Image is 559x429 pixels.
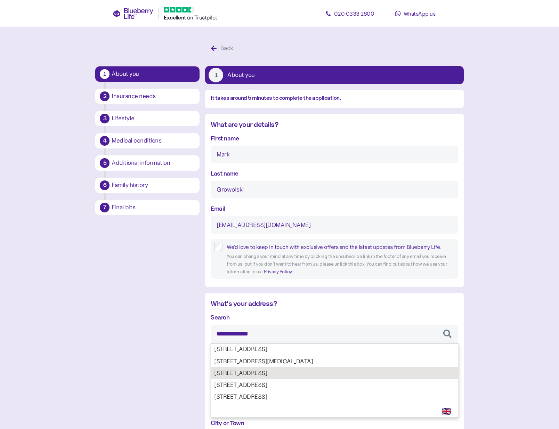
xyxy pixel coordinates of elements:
[112,115,195,122] div: Lifestyle
[211,355,457,367] li: 38 Sheephouse Road, Maidenhead, SL6
[112,138,195,144] div: Medical conditions
[227,253,454,275] div: You can change your mind at any time by clicking the unsubscribe link in the footer of any email ...
[211,133,239,143] label: First name
[205,41,241,56] button: Back
[95,200,200,215] button: 7Final bits
[227,243,454,251] div: We'd love to keep in touch with exclusive offers and the latest updates from Blueberry Life.
[112,182,195,188] div: Family history
[100,203,110,212] div: 7
[100,91,110,101] div: 2
[211,94,458,103] div: It takes around 5 minutes to complete the application.
[211,216,458,234] input: name@example.com
[205,66,463,84] button: 1About you
[334,10,374,17] span: 020 0333 1800
[209,68,223,82] div: 1
[211,298,458,309] div: What's your address?
[100,114,110,123] div: 3
[211,169,238,178] label: Last name
[441,406,452,416] span: 🇬🇧
[112,71,195,77] div: About you
[95,111,200,126] button: 3Lifestyle
[112,160,195,166] div: Additional information
[112,204,195,211] div: Final bits
[318,7,381,21] a: 020 0333 1800
[187,14,217,21] span: on Trustpilot
[211,367,457,379] li: 38 Sheephouse Way, New Malden, KT3
[95,155,200,171] button: 5Additional information
[95,178,200,193] button: 6Family history
[220,43,233,53] div: Back
[100,69,110,79] div: 1
[95,66,200,82] button: 1About you
[404,10,436,17] span: WhatsApp us
[211,343,457,355] li: 38 Sheephouse, Farnham, GU9
[211,418,244,428] label: City or Town
[100,180,110,190] div: 6
[95,89,200,104] button: 2Insurance needs
[100,136,110,146] div: 4
[384,7,446,21] a: WhatsApp us
[211,313,229,322] label: Search
[211,119,458,130] div: What are your details?
[227,72,255,78] div: About you
[211,379,457,391] li: 38 Sheephousehill, Fauldhouse, Bathgate, EH47
[100,158,110,168] div: 5
[164,14,187,21] span: Excellent ️
[211,343,457,403] ul: Select your address
[95,133,200,148] button: 4Medical conditions
[211,391,457,403] li: 38a Sheephousehill, Fauldhouse, Bathgate, EH47
[211,204,225,213] label: Email
[264,268,292,275] a: Privacy Policy
[112,93,195,99] div: Insurance needs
